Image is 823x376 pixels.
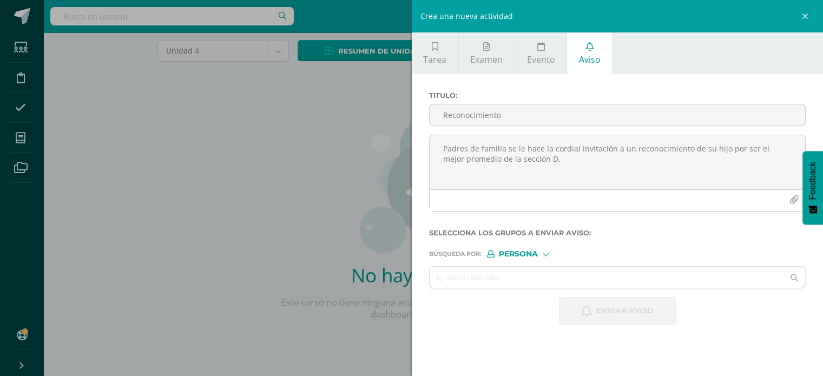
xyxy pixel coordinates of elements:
[579,54,601,65] span: Aviso
[567,32,612,74] a: Aviso
[430,267,784,288] input: Ej. Mario Galindo
[412,32,458,74] a: Tarea
[499,251,538,257] span: Persona
[430,104,806,126] input: Titulo
[526,54,555,65] span: Evento
[559,297,676,325] button: Enviar aviso
[459,32,515,74] a: Examen
[515,32,567,74] a: Evento
[429,251,482,257] span: Búsqueda por :
[487,250,568,258] div: [object Object]
[429,91,806,100] label: Titulo :
[423,54,446,65] span: Tarea
[596,298,654,324] span: Enviar aviso
[802,151,823,225] button: Feedback - Mostrar encuesta
[429,229,806,237] label: Selecciona los grupos a enviar aviso :
[470,54,503,65] span: Examen
[808,162,818,200] span: Feedback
